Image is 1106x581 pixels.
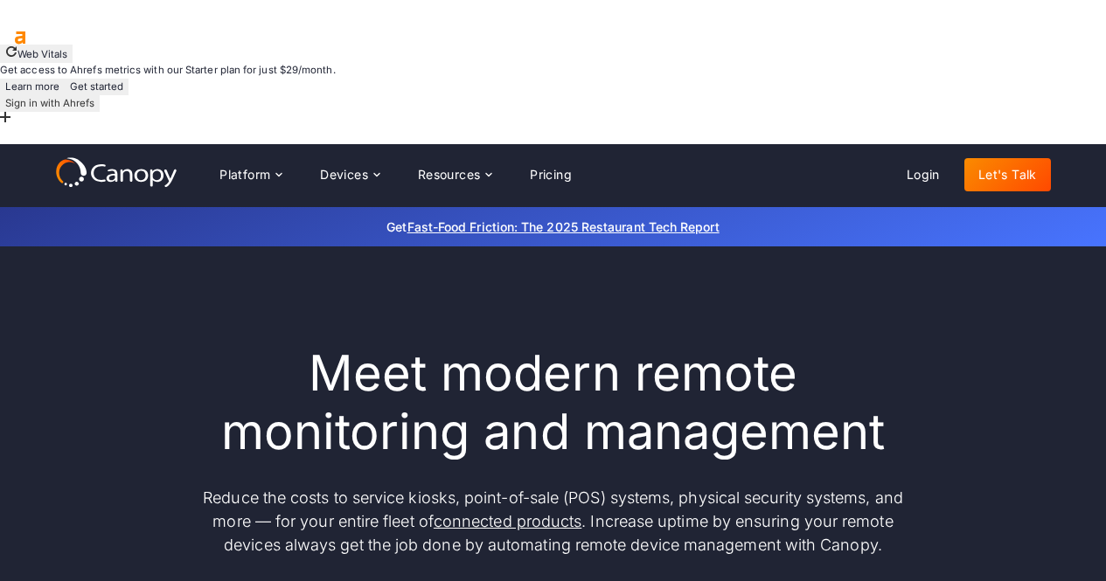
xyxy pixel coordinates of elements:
[964,158,1051,191] a: Let's Talk
[65,79,129,95] button: Get started
[516,158,586,191] a: Pricing
[404,157,505,192] div: Resources
[893,158,954,191] a: Login
[186,486,921,557] p: Reduce the costs to service kiosks, point-of-sale (POS) systems, physical security systems, and m...
[125,218,982,236] p: Get
[306,157,393,192] div: Devices
[219,169,270,181] div: Platform
[186,344,921,461] h1: Meet modern remote monitoring and management
[5,97,94,109] span: Sign in with Ahrefs
[320,169,368,181] div: Devices
[407,219,720,234] a: Fast-Food Friction: The 2025 Restaurant Tech Report
[418,169,481,181] div: Resources
[434,512,581,530] a: connected products
[205,157,296,192] div: Platform
[17,48,67,60] span: Web Vitals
